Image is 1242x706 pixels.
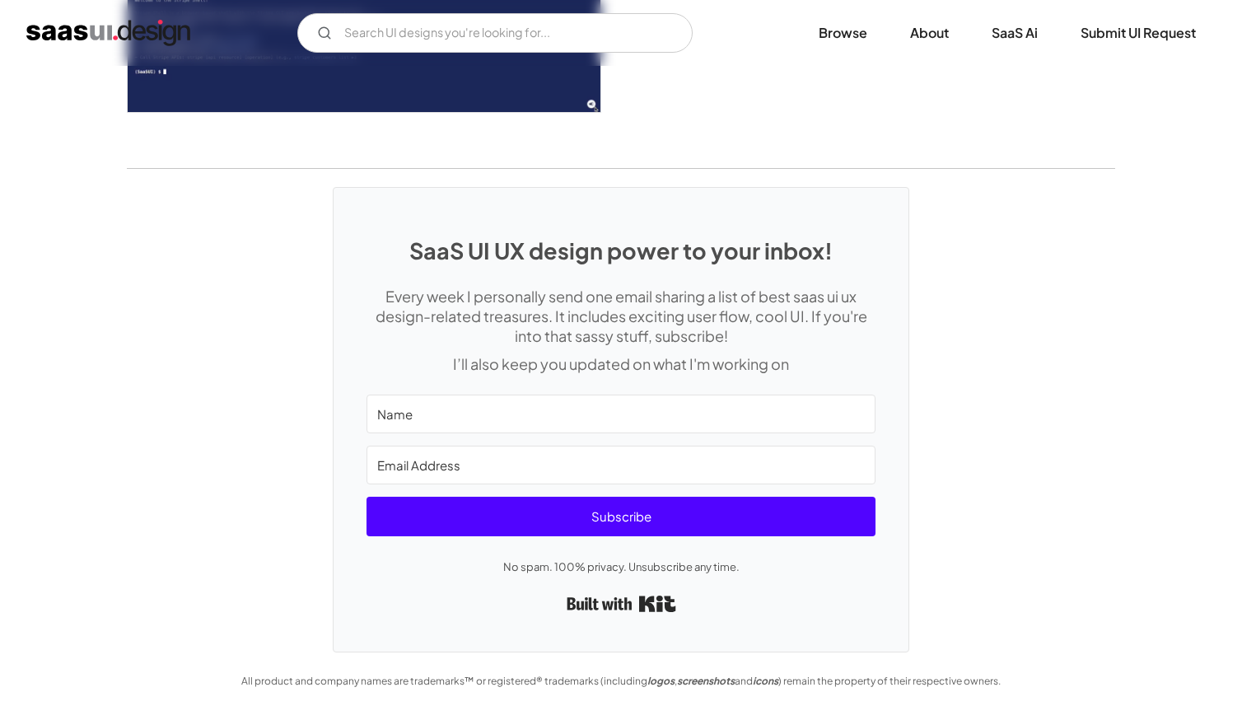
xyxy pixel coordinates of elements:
[753,675,778,687] em: icons
[367,287,875,346] p: Every week I personally send one email sharing a list of best saas ui ux design-related treasures...
[367,237,875,264] h1: SaaS UI UX design power to your inbox!
[972,15,1058,51] a: SaaS Ai
[890,15,969,51] a: About
[567,589,676,619] a: Built with Kit
[297,13,693,53] form: Email Form
[799,15,887,51] a: Browse
[367,395,875,433] input: Name
[297,13,693,53] input: Search UI designs you're looking for...
[234,671,1008,691] div: All product and company names are trademarks™ or registered® trademarks (including , and ) remain...
[1061,15,1216,51] a: Submit UI Request
[367,354,875,374] p: I’ll also keep you updated on what I'm working on
[26,20,190,46] a: home
[647,675,675,687] em: logos
[367,557,875,577] p: No spam. 100% privacy. Unsubscribe any time.
[367,497,875,536] button: Subscribe
[367,446,875,484] input: Email Address
[677,675,735,687] em: screenshots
